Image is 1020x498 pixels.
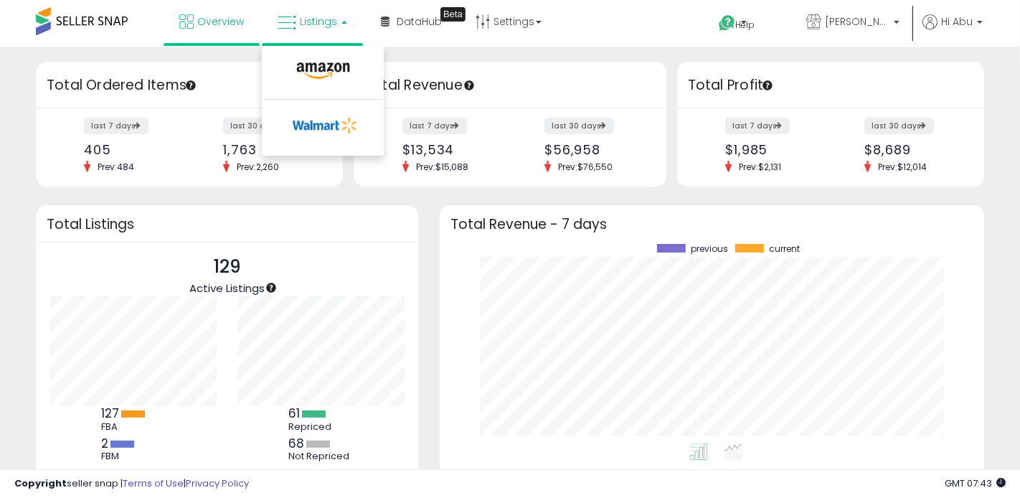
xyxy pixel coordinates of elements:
div: 1,763 [223,142,318,157]
div: FBM [101,451,166,462]
span: Prev: 484 [90,161,141,173]
label: last 30 days [864,118,934,134]
div: $1,985 [725,142,820,157]
div: $56,958 [544,142,641,157]
span: Help [736,19,755,31]
b: 2 [101,435,108,452]
div: Tooltip anchor [761,79,774,92]
div: seller snap | | [14,477,249,491]
div: Tooltip anchor [463,79,476,92]
span: Overview [197,14,244,29]
span: Prev: 2,260 [230,161,286,173]
h3: Total Listings [47,219,407,230]
span: current [769,244,800,254]
div: Tooltip anchor [440,7,466,22]
div: FBA [101,421,166,433]
label: last 30 days [223,118,293,134]
p: 129 [189,253,265,281]
div: Tooltip anchor [265,281,278,294]
a: Help [707,4,783,47]
span: Prev: $2,131 [732,161,788,173]
div: Tooltip anchor [184,79,197,92]
b: 68 [288,435,304,452]
b: 127 [101,405,119,422]
a: Privacy Policy [186,476,249,490]
div: Repriced [288,421,353,433]
span: DataHub [397,14,442,29]
span: Hi Abu [941,14,973,29]
span: previous [691,244,728,254]
h3: Total Profit [688,75,973,95]
label: last 7 days [402,118,467,134]
span: Listings [300,14,337,29]
h3: Total Ordered Items [47,75,332,95]
a: Terms of Use [123,476,184,490]
span: Active Listings [189,281,265,296]
h3: Total Revenue [364,75,656,95]
span: Prev: $12,014 [871,161,934,173]
div: $13,534 [402,142,499,157]
strong: Copyright [14,476,67,490]
label: last 7 days [84,118,148,134]
a: Hi Abu [922,14,983,47]
div: Not Repriced [288,451,353,462]
span: [PERSON_NAME] [825,14,889,29]
b: 61 [288,405,300,422]
div: 405 [84,142,179,157]
i: Get Help [718,14,736,32]
label: last 30 days [544,118,614,134]
span: 2025-10-8 07:43 GMT [945,476,1006,490]
span: Prev: $76,550 [551,161,620,173]
div: $8,689 [864,142,959,157]
span: Prev: $15,088 [409,161,476,173]
label: last 7 days [725,118,790,134]
h3: Total Revenue - 7 days [450,219,973,230]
